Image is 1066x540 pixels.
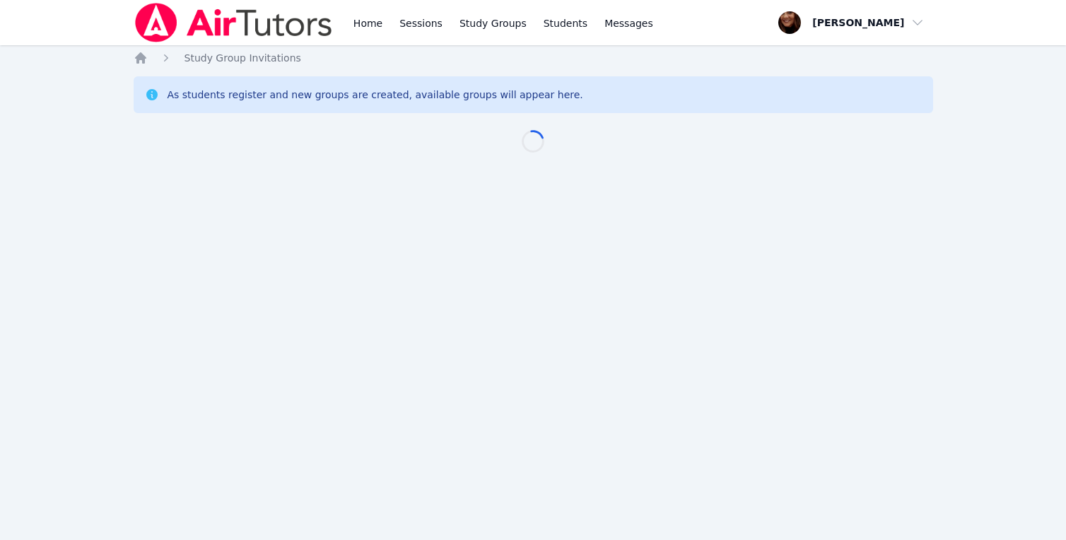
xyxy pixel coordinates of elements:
div: As students register and new groups are created, available groups will appear here. [168,88,583,102]
span: Study Group Invitations [184,52,301,64]
img: Air Tutors [134,3,334,42]
span: Messages [604,16,653,30]
nav: Breadcrumb [134,51,933,65]
a: Study Group Invitations [184,51,301,65]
